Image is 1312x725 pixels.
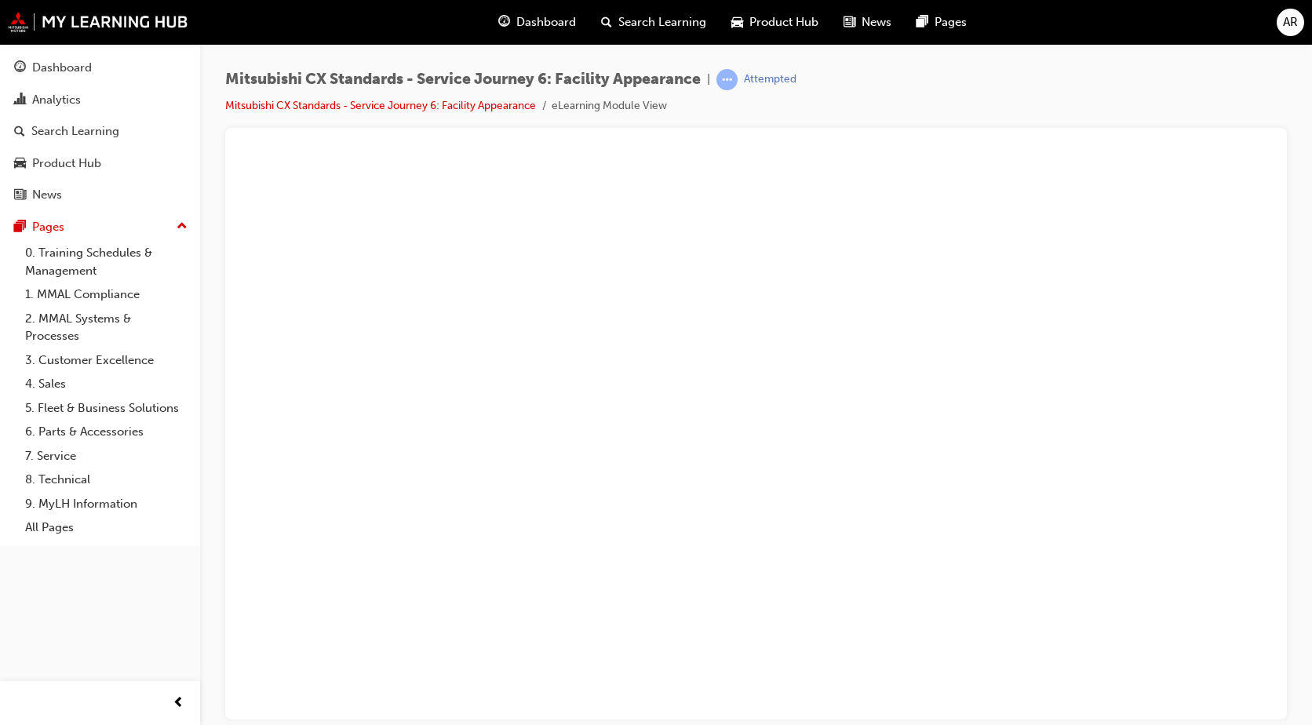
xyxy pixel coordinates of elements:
span: News [862,13,891,31]
a: 9. MyLH Information [19,492,194,516]
button: Pages [6,213,194,242]
span: pages-icon [917,13,928,32]
span: chart-icon [14,93,26,107]
span: Product Hub [749,13,818,31]
a: 2. MMAL Systems & Processes [19,307,194,348]
li: eLearning Module View [552,97,667,115]
a: 7. Service [19,444,194,468]
span: guage-icon [498,13,510,32]
a: 8. Technical [19,468,194,492]
a: Analytics [6,86,194,115]
div: Pages [32,218,64,236]
span: Dashboard [516,13,576,31]
span: Mitsubishi CX Standards - Service Journey 6: Facility Appearance [225,71,701,89]
a: search-iconSearch Learning [589,6,719,38]
a: Product Hub [6,149,194,178]
a: Search Learning [6,117,194,146]
div: Attempted [744,72,796,87]
div: Product Hub [32,155,101,173]
span: Pages [935,13,967,31]
span: Search Learning [618,13,706,31]
a: pages-iconPages [904,6,979,38]
div: Dashboard [32,59,92,77]
a: 3. Customer Excellence [19,348,194,373]
span: AR [1283,13,1298,31]
div: Search Learning [31,122,119,140]
a: 0. Training Schedules & Management [19,241,194,282]
a: car-iconProduct Hub [719,6,831,38]
a: All Pages [19,516,194,540]
span: pages-icon [14,220,26,235]
div: News [32,186,62,204]
span: car-icon [731,13,743,32]
span: news-icon [844,13,855,32]
a: 4. Sales [19,372,194,396]
img: mmal [8,12,188,32]
a: 5. Fleet & Business Solutions [19,396,194,421]
span: car-icon [14,157,26,171]
button: DashboardAnalyticsSearch LearningProduct HubNews [6,50,194,213]
a: Dashboard [6,53,194,82]
a: 1. MMAL Compliance [19,282,194,307]
a: News [6,180,194,209]
span: news-icon [14,188,26,202]
span: search-icon [601,13,612,32]
span: | [707,71,710,89]
div: Analytics [32,91,81,109]
button: AR [1277,9,1304,36]
span: search-icon [14,125,25,139]
span: prev-icon [173,694,184,713]
a: news-iconNews [831,6,904,38]
a: guage-iconDashboard [486,6,589,38]
a: Mitsubishi CX Standards - Service Journey 6: Facility Appearance [225,99,536,112]
span: guage-icon [14,61,26,75]
a: 6. Parts & Accessories [19,420,194,444]
span: up-icon [177,217,188,237]
span: learningRecordVerb_ATTEMPT-icon [716,69,738,90]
